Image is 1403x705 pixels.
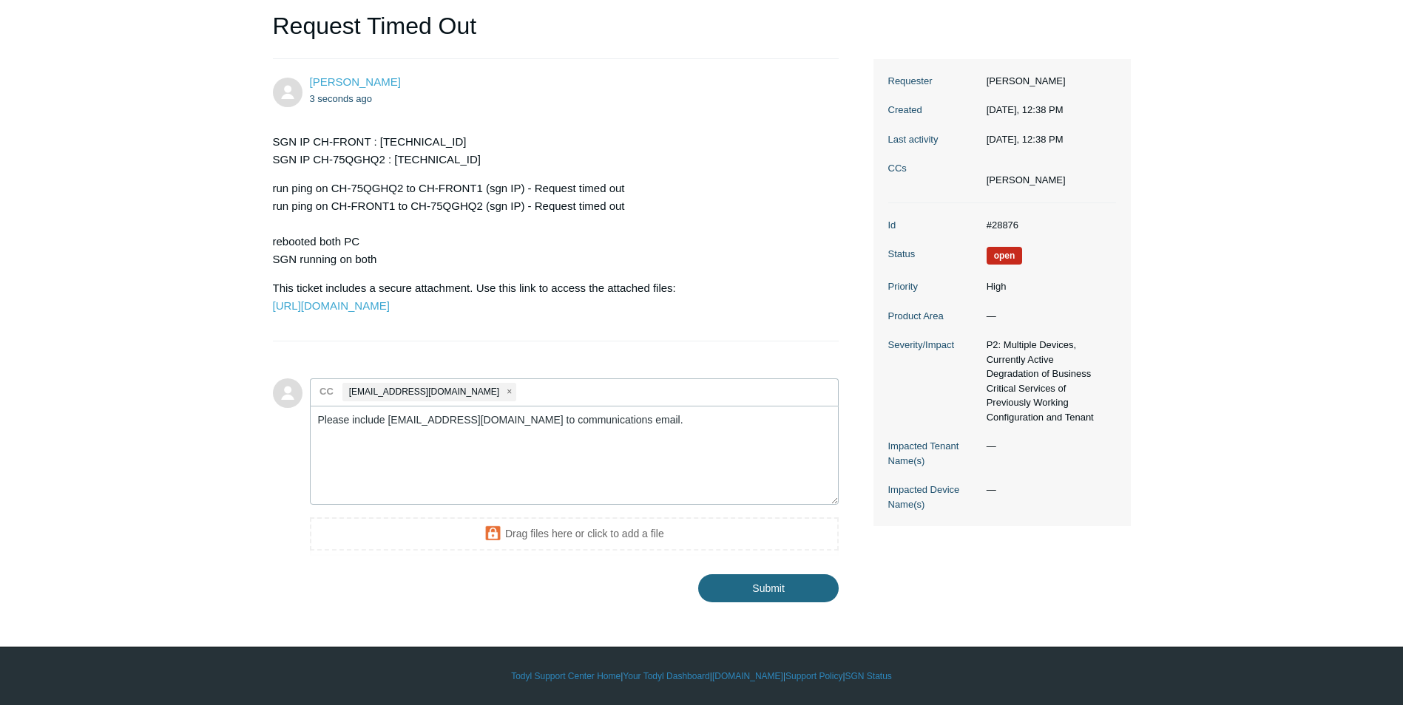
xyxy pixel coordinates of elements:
[888,218,979,233] dt: Id
[979,218,1116,233] dd: #28876
[888,247,979,262] dt: Status
[979,439,1116,454] dd: —
[273,279,825,315] p: This ticket includes a secure attachment. Use this link to access the attached files:
[888,279,979,294] dt: Priority
[320,381,334,403] label: CC
[310,75,401,88] span: Jomar Nunez
[507,384,512,401] span: close
[888,132,979,147] dt: Last activity
[785,670,842,683] a: Support Policy
[888,161,979,176] dt: CCs
[888,338,979,352] dt: Severity/Impact
[987,173,1066,188] li: Zakkir Malimar
[273,133,825,168] p: SGN IP CH-FRONT : [TECHNICAL_ID] SGN IP CH-75QGHQ2 : [TECHNICAL_ID]
[979,309,1116,324] dd: —
[623,670,709,683] a: Your Todyl Dashboard
[511,670,621,683] a: Todyl Support Center Home
[698,574,839,602] input: Submit
[888,74,979,89] dt: Requester
[979,279,1116,294] dd: High
[987,134,1064,145] time: 10/11/2025, 12:38
[273,670,1131,683] div: | | | |
[888,103,979,117] dt: Created
[349,384,499,401] span: [EMAIL_ADDRESS][DOMAIN_NAME]
[888,309,979,324] dt: Product Area
[273,299,390,312] a: [URL][DOMAIN_NAME]
[310,93,373,104] time: 10/11/2025, 12:38
[987,104,1064,115] time: 10/11/2025, 12:38
[273,8,839,59] h1: Request Timed Out
[979,74,1116,89] dd: [PERSON_NAME]
[979,338,1116,424] dd: P2: Multiple Devices, Currently Active Degradation of Business Critical Services of Previously Wo...
[845,670,892,683] a: SGN Status
[888,483,979,511] dt: Impacted Device Name(s)
[310,75,401,88] a: [PERSON_NAME]
[888,439,979,468] dt: Impacted Tenant Name(s)
[273,180,825,268] p: run ping on CH-75QGHQ2 to CH-FRONT1 (sgn IP) - Request timed out run ping on CH-FRONT1 to CH-75QG...
[979,483,1116,497] dd: —
[310,406,839,505] textarea: Add your reply
[712,670,783,683] a: [DOMAIN_NAME]
[987,247,1023,265] span: We are working on a response for you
